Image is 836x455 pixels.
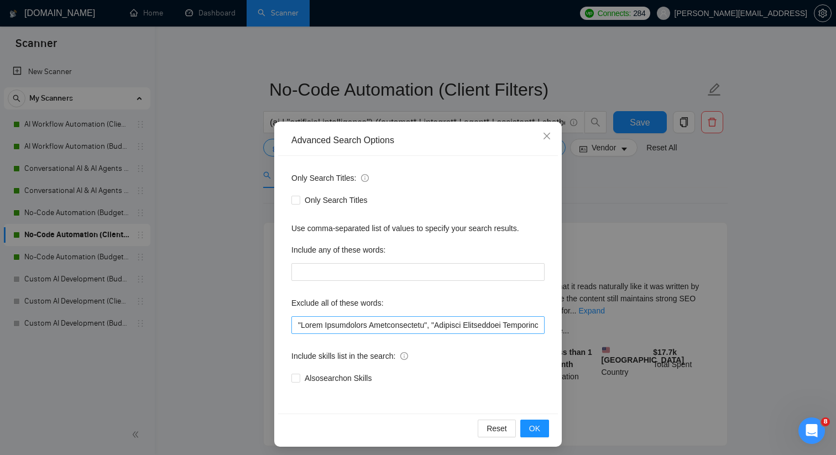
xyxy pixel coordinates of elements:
span: 8 [821,417,830,426]
span: info-circle [400,352,408,360]
span: Include skills list in the search: [291,350,408,362]
span: Only Search Titles: [291,172,369,184]
span: Reset [487,422,507,435]
span: Also search on Skills [300,372,376,384]
span: Only Search Titles [300,194,372,206]
span: info-circle [361,174,369,182]
label: Exclude all of these words: [291,294,384,312]
span: close [542,132,551,140]
span: OK [529,422,540,435]
div: Use comma-separated list of values to specify your search results. [291,222,545,234]
iframe: Intercom live chat [798,417,825,444]
button: Close [532,122,562,151]
div: Advanced Search Options [291,134,545,147]
label: Include any of these words: [291,241,385,259]
button: Reset [478,420,516,437]
button: OK [520,420,549,437]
